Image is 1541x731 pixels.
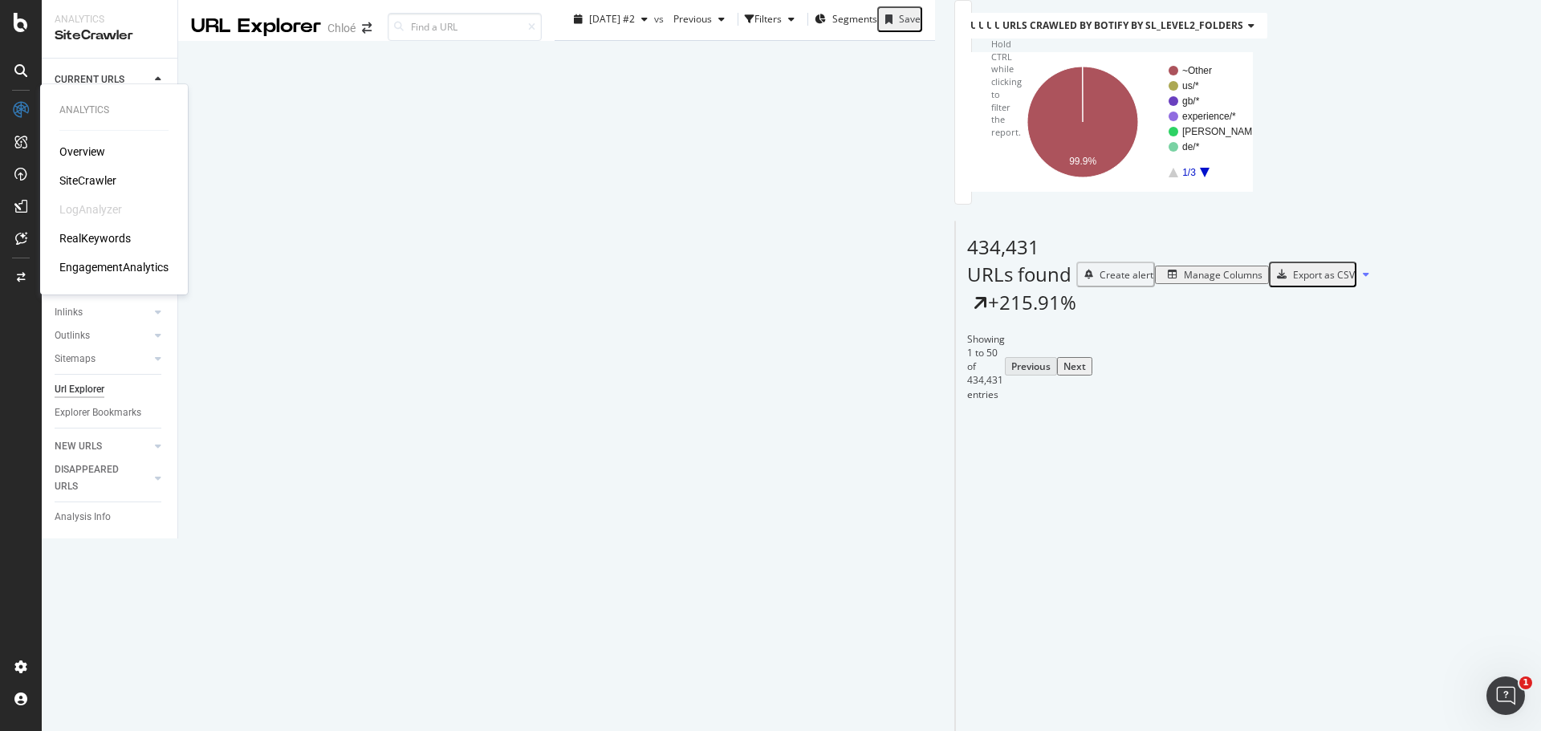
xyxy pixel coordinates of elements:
h4: URLs Crawled By Botify By sl_level1_folders [991,13,1259,39]
div: URL Explorer [191,13,321,40]
span: URLs Crawled By Botify By sl_level2_folders [1002,18,1243,32]
button: Save [877,6,922,32]
a: Url Explorer [55,381,166,398]
div: LogAnalyzer [59,201,122,217]
a: Sitemaps [55,351,150,368]
a: DISAPPEARED URLS [55,461,150,495]
div: Chloé [327,20,356,36]
button: Manage Columns [1155,266,1269,284]
text: ~Other [1182,65,1212,76]
div: Export as CSV [1293,268,1355,282]
div: Sitemaps [55,351,96,368]
button: Next [1057,357,1092,376]
div: Inlinks [55,304,83,321]
button: Segments [815,6,877,32]
span: 2025 Aug. 28th #2 [589,12,635,26]
div: Next [1063,359,1086,373]
span: URLs Crawled By Botify By sl_level1_folders [994,18,1235,32]
span: 1 [1519,676,1532,689]
button: Previous [1005,357,1057,376]
a: NEW URLS [55,438,150,455]
button: Export as CSV [1269,262,1356,287]
a: SiteCrawler [59,173,116,189]
a: CURRENT URLS [55,71,150,88]
button: Filters [745,6,801,32]
div: Outlinks [55,327,90,344]
div: SiteCrawler [55,26,165,45]
div: Manage Columns [1184,268,1262,282]
span: Hold CTRL while clicking to filter the report. [991,38,1022,138]
svg: A chart. [999,52,1253,192]
svg: A chart. [967,52,1221,192]
svg: A chart. [975,52,1229,192]
span: Segments [832,12,877,26]
div: Url Explorer [55,381,104,398]
text: 99.9% [1069,156,1096,167]
input: Find a URL [388,13,542,41]
div: DISAPPEARED URLS [55,461,136,495]
div: Showing 1 to 50 of 434,431 entries [967,332,1005,401]
h4: URLs Crawled By Botify By sl_level2_folders [999,13,1267,39]
div: Create alert [1100,268,1153,282]
a: EngagementAnalytics [59,259,169,275]
a: RealKeywords [59,230,131,246]
text: experience/* [1182,111,1236,122]
h4: URLs Crawled By Botify By new_website_pagetype [975,13,1267,39]
div: Analysis Info [55,509,111,526]
text: [PERSON_NAME]/* [1182,126,1268,137]
div: CURRENT URLS [55,71,124,88]
div: NEW URLS [55,438,102,455]
div: Explorer Bookmarks [55,404,141,421]
div: A chart. [991,52,1245,192]
a: Overview [59,144,105,160]
span: URLs Crawled By Botify By which_site [970,18,1171,32]
div: Analytics [59,104,169,117]
a: Outlinks [55,327,150,344]
h4: URLs Crawled By Botify By pagetype [983,13,1202,39]
button: [DATE] #2 [567,6,654,32]
button: Previous [667,6,731,32]
svg: A chart. [983,52,1237,192]
button: Create alert [1076,262,1155,287]
text: 1/3 [1182,167,1196,178]
span: URLs Crawled By Botify By pagetype [986,18,1178,32]
a: Analysis Info [55,509,166,526]
span: URLs Crawled By Botify By new_website_pagetype [978,18,1243,32]
div: arrow-right-arrow-left [362,22,372,34]
div: Previous [1011,359,1051,373]
div: Analytics [55,13,165,26]
h4: URLs Crawled By Botify By which_site [967,13,1195,39]
span: 434,431 URLs found [967,234,1071,287]
iframe: Intercom live chat [1486,676,1525,715]
div: Save [899,12,921,26]
a: Inlinks [55,304,150,321]
span: Previous [667,12,712,26]
div: Filters [754,12,782,26]
span: vs [654,12,667,26]
a: Explorer Bookmarks [55,404,166,421]
div: +215.91% [988,289,1076,316]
